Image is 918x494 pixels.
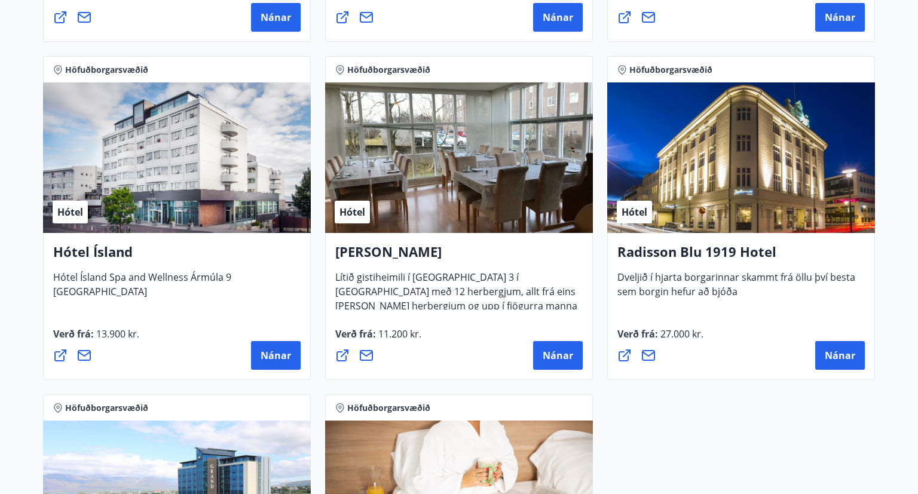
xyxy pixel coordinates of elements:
[261,349,291,362] span: Nánar
[543,11,573,24] span: Nánar
[376,327,421,340] span: 11.200 kr.
[57,205,83,219] span: Hótel
[815,341,865,370] button: Nánar
[53,327,139,350] span: Verð frá :
[347,402,430,414] span: Höfuðborgarsvæðið
[617,243,865,270] h4: Radisson Blu 1919 Hotel
[533,3,583,32] button: Nánar
[251,341,301,370] button: Nánar
[533,341,583,370] button: Nánar
[825,349,855,362] span: Nánar
[815,3,865,32] button: Nánar
[65,64,148,76] span: Höfuðborgarsvæðið
[339,205,365,219] span: Hótel
[335,243,583,270] h4: [PERSON_NAME]
[53,271,231,308] span: Hótel Ísland Spa and Wellness Ármúla 9 [GEOGRAPHIC_DATA]
[543,349,573,362] span: Nánar
[53,243,301,270] h4: Hótel Ísland
[251,3,301,32] button: Nánar
[825,11,855,24] span: Nánar
[261,11,291,24] span: Nánar
[617,327,703,350] span: Verð frá :
[617,271,855,308] span: Dveljið í hjarta borgarinnar skammt frá öllu því besta sem borgin hefur að bjóða
[335,327,421,350] span: Verð frá :
[65,402,148,414] span: Höfuðborgarsvæðið
[658,327,703,340] span: 27.000 kr.
[629,64,712,76] span: Höfuðborgarsvæðið
[622,205,647,219] span: Hótel
[347,64,430,76] span: Höfuðborgarsvæðið
[335,271,577,336] span: Lítið gistiheimili í [GEOGRAPHIC_DATA] 3 í [GEOGRAPHIC_DATA] með 12 herbergjum, allt frá eins [PE...
[94,327,139,340] span: 13.900 kr.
